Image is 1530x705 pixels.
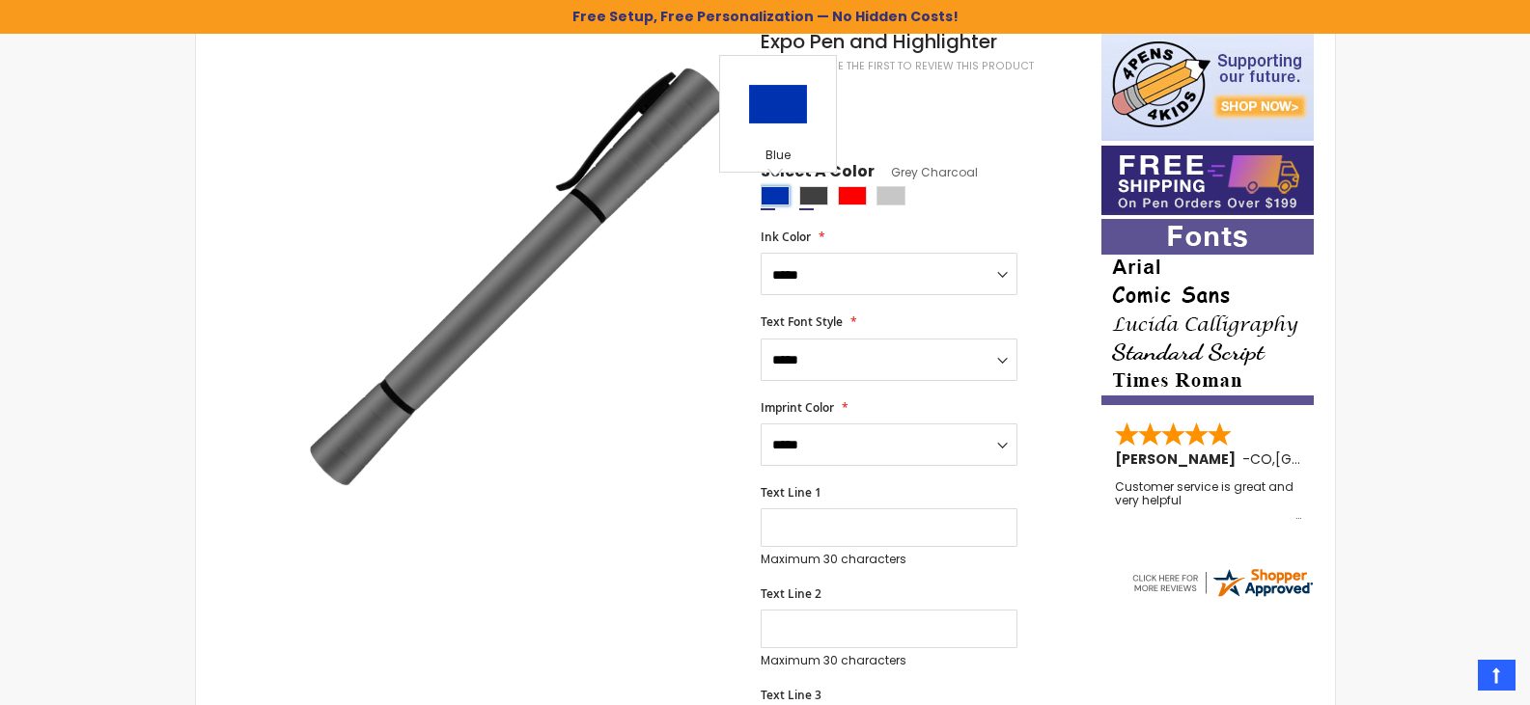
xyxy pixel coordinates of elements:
span: Text Line 1 [761,484,821,501]
div: Blue [761,186,790,205]
span: Text Line 3 [761,687,821,703]
span: Imprint Color [761,399,834,416]
img: 4pens 4 kids [1101,29,1314,141]
img: 4pens.com widget logo [1129,565,1315,600]
img: font-personalization-examples [1101,219,1314,405]
a: Be the first to review this product [831,59,1034,73]
span: Text Font Style [761,313,843,330]
div: Customer service is great and very helpful [1115,480,1302,522]
span: Ink Color [761,229,811,245]
div: Red [838,186,867,205]
p: Maximum 30 characters [761,552,1017,567]
span: [PERSON_NAME] [1115,449,1242,469]
span: [GEOGRAPHIC_DATA] [1275,449,1417,469]
img: Free shipping on orders over $199 [1101,146,1314,215]
img: expo_side_gunmetal_1.jpg [294,57,736,498]
span: Grey Charcoal [875,164,978,180]
span: Expo Pen and Highlighter [761,28,997,55]
p: Maximum 30 characters [761,653,1017,668]
div: Grey Charcoal [799,186,828,205]
span: CO [1250,449,1272,469]
iframe: Google Customer Reviews [1371,653,1530,705]
div: Silver [876,186,905,205]
span: - , [1242,449,1417,469]
span: Text Line 2 [761,585,821,602]
span: Select A Color [761,161,875,187]
div: Blue [725,148,831,167]
a: 4pens.com certificate URL [1129,587,1315,604]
